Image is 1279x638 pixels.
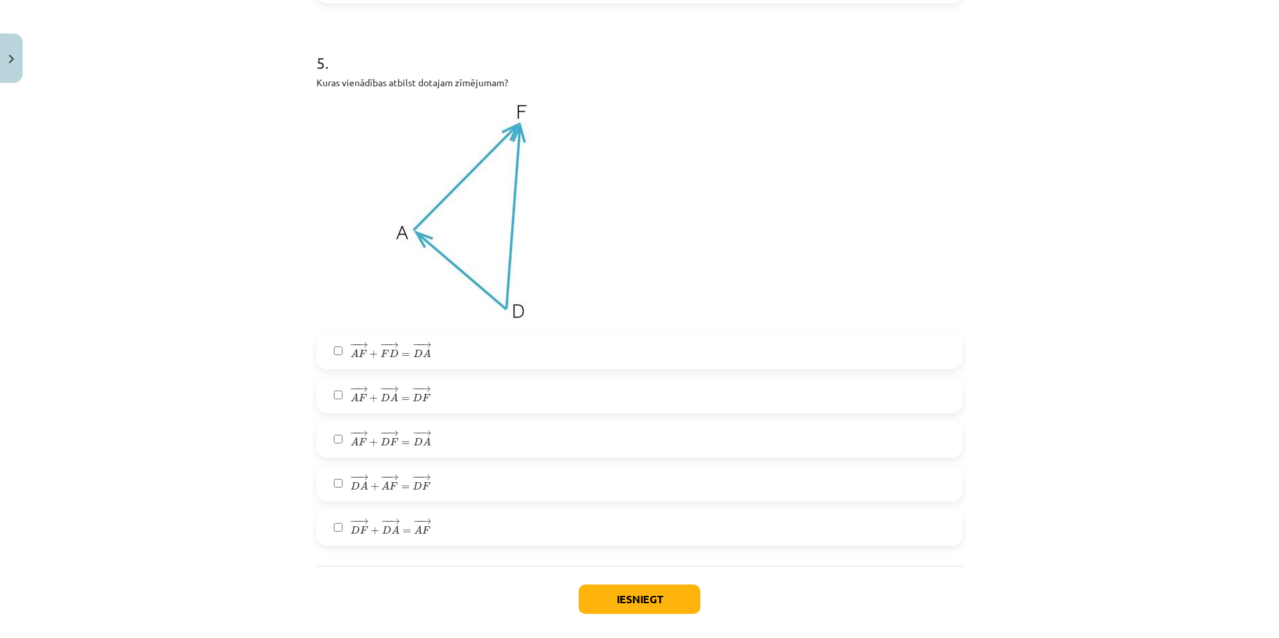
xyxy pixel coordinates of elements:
[388,431,399,437] span: →
[9,55,14,64] img: icon-close-lesson-0947bae3869378f0d4975bcd49f059093ad1ed9edebbc8119c70593378902aed.svg
[354,475,356,481] span: −
[423,437,431,446] span: A
[401,441,410,445] span: =
[417,519,418,525] span: −
[354,519,356,525] span: −
[401,397,410,401] span: =
[413,349,423,358] span: D
[381,350,389,358] span: F
[384,475,385,481] span: −
[389,349,399,358] span: D
[381,482,389,490] span: A
[350,431,359,437] span: −
[380,387,389,393] span: −
[422,394,431,402] span: F
[359,350,367,358] span: F
[413,482,422,490] span: D
[388,475,399,481] span: →
[360,482,368,490] span: A
[381,519,390,525] span: −
[381,393,390,402] span: D
[384,387,386,393] span: −
[381,437,390,446] span: D
[416,342,418,348] span: −
[420,387,431,393] span: →
[389,519,400,525] span: →
[360,526,369,534] span: F
[353,431,355,437] span: −
[350,342,359,348] span: −
[416,475,418,481] span: −
[422,482,431,490] span: F
[359,438,367,446] span: F
[369,350,378,358] span: +
[413,431,421,437] span: −
[416,387,418,393] span: −
[351,482,360,490] span: D
[369,439,378,447] span: +
[416,431,418,437] span: −
[350,387,359,393] span: −
[358,519,369,525] span: →
[382,526,391,534] span: D
[380,342,389,348] span: −
[401,486,410,490] span: =
[371,527,379,535] span: +
[421,342,431,348] span: →
[390,438,399,446] span: F
[403,530,411,534] span: =
[371,483,379,491] span: +
[413,342,421,348] span: −
[369,395,378,403] span: +
[389,482,398,490] span: F
[350,475,359,481] span: −
[351,349,359,358] span: A
[385,519,387,525] span: −
[388,387,399,393] span: →
[423,349,431,358] span: A
[413,393,422,402] span: D
[353,387,355,393] span: −
[359,394,367,402] span: F
[412,387,421,393] span: −
[413,519,422,525] span: −
[358,475,369,481] span: →
[579,584,700,614] button: Iesniegt
[350,519,359,525] span: −
[412,475,421,481] span: −
[351,526,360,534] span: D
[388,342,399,348] span: →
[413,437,423,446] span: D
[384,342,386,348] span: −
[421,431,431,437] span: →
[353,342,355,348] span: −
[390,393,398,402] span: A
[351,437,359,446] span: A
[401,353,410,357] span: =
[420,475,431,481] span: →
[414,526,422,534] span: A
[391,526,399,534] span: A
[351,393,359,402] span: A
[421,519,431,525] span: →
[384,431,386,437] span: −
[357,387,368,393] span: →
[316,76,963,90] p: Kuras vienādības atbilst dotajam zīmējumam?
[380,431,389,437] span: −
[422,526,431,534] span: F
[357,342,368,348] span: →
[357,431,368,437] span: →
[381,475,389,481] span: −
[316,30,963,72] h1: 5 .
